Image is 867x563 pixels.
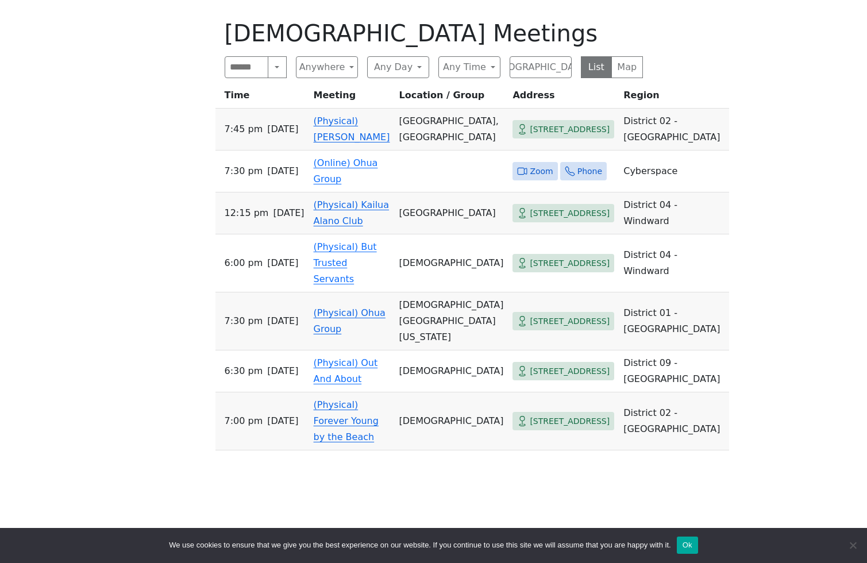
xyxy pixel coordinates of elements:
[394,292,508,350] td: [DEMOGRAPHIC_DATA][GEOGRAPHIC_DATA][US_STATE]
[611,56,643,78] button: Map
[267,413,298,429] span: [DATE]
[268,56,286,78] button: Search
[619,109,729,151] td: District 02 - [GEOGRAPHIC_DATA]
[394,109,508,151] td: [GEOGRAPHIC_DATA], [GEOGRAPHIC_DATA]
[314,241,377,284] a: (Physical) But Trusted Servants
[225,121,263,137] span: 7:45 PM
[267,363,298,379] span: [DATE]
[225,20,643,47] h1: [DEMOGRAPHIC_DATA] Meetings
[530,314,610,329] span: [STREET_ADDRESS]
[314,115,390,142] a: (Physical) [PERSON_NAME]
[577,164,602,179] span: Phone
[267,313,298,329] span: [DATE]
[267,121,298,137] span: [DATE]
[394,192,508,234] td: [GEOGRAPHIC_DATA]
[296,56,358,78] button: Anywhere
[510,56,572,78] button: [DEMOGRAPHIC_DATA]
[530,256,610,271] span: [STREET_ADDRESS]
[367,56,429,78] button: Any Day
[394,234,508,292] td: [DEMOGRAPHIC_DATA]
[225,255,263,271] span: 6:00 PM
[581,56,612,78] button: List
[530,206,610,221] span: [STREET_ADDRESS]
[619,292,729,350] td: District 01 - [GEOGRAPHIC_DATA]
[394,392,508,450] td: [DEMOGRAPHIC_DATA]
[530,164,553,179] span: Zoom
[314,307,386,334] a: (Physical) Ohua Group
[314,399,379,442] a: (Physical) Forever Young by the Beach
[619,192,729,234] td: District 04 - Windward
[619,350,729,392] td: District 09 - [GEOGRAPHIC_DATA]
[530,414,610,429] span: [STREET_ADDRESS]
[438,56,500,78] button: Any Time
[677,537,698,554] button: Ok
[225,163,263,179] span: 7:30 PM
[530,364,610,379] span: [STREET_ADDRESS]
[169,539,671,551] span: We use cookies to ensure that we give you the best experience on our website. If you continue to ...
[267,163,298,179] span: [DATE]
[314,357,378,384] a: (Physical) Out And About
[394,350,508,392] td: [DEMOGRAPHIC_DATA]
[314,199,390,226] a: (Physical) Kailua Alano Club
[508,87,619,109] th: Address
[225,205,269,221] span: 12:15 PM
[267,255,298,271] span: [DATE]
[273,205,304,221] span: [DATE]
[619,234,729,292] td: District 04 - Windward
[619,87,729,109] th: Region
[225,313,263,329] span: 7:30 PM
[619,392,729,450] td: District 02 - [GEOGRAPHIC_DATA]
[530,122,610,137] span: [STREET_ADDRESS]
[309,87,395,109] th: Meeting
[225,413,263,429] span: 7:00 PM
[619,151,729,192] td: Cyberspace
[314,157,378,184] a: (Online) Ohua Group
[847,539,858,551] span: No
[225,363,263,379] span: 6:30 PM
[225,56,269,78] input: Search
[215,87,309,109] th: Time
[394,87,508,109] th: Location / Group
